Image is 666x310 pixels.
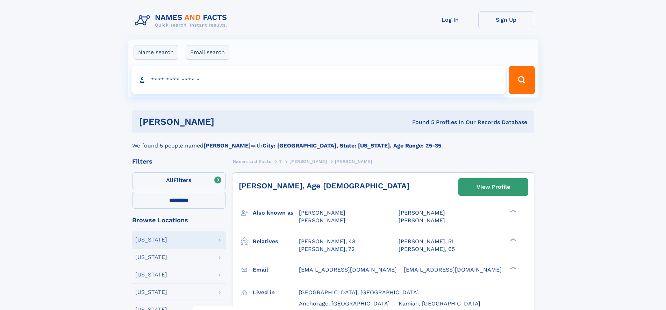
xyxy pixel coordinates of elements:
[186,45,229,60] label: Email search
[399,245,455,253] a: [PERSON_NAME], 65
[477,179,510,195] div: View Profile
[203,142,251,149] b: [PERSON_NAME]
[134,45,178,60] label: Name search
[135,272,167,277] div: [US_STATE]
[508,237,517,242] div: ❯
[289,159,327,164] span: [PERSON_NAME]
[279,159,282,164] span: T
[233,157,271,166] a: Names and Facts
[399,217,445,224] span: [PERSON_NAME]
[253,287,299,298] h3: Lived in
[132,217,226,223] div: Browse Locations
[135,254,167,260] div: [US_STATE]
[399,209,445,216] span: [PERSON_NAME]
[131,66,506,94] input: search input
[139,117,313,126] h1: [PERSON_NAME]
[404,266,502,273] span: [EMAIL_ADDRESS][DOMAIN_NAME]
[166,177,173,183] span: All
[313,118,527,126] div: Found 5 Profiles In Our Records Database
[279,157,282,166] a: T
[422,11,478,28] a: Log In
[399,300,480,307] span: Kamiah, [GEOGRAPHIC_DATA]
[239,181,409,190] a: [PERSON_NAME], Age [DEMOGRAPHIC_DATA]
[135,237,167,243] div: [US_STATE]
[299,300,390,307] span: Anchorage, [GEOGRAPHIC_DATA]
[299,245,355,253] a: [PERSON_NAME], 72
[399,238,453,245] a: [PERSON_NAME], 51
[299,238,356,245] a: [PERSON_NAME], 48
[253,264,299,276] h3: Email
[509,66,535,94] button: Search Button
[335,159,372,164] span: [PERSON_NAME]
[132,133,534,150] div: We found 5 people named with .
[299,266,397,273] span: [EMAIL_ADDRESS][DOMAIN_NAME]
[253,207,299,219] h3: Also known as
[132,11,233,30] img: Logo Names and Facts
[299,217,345,224] span: [PERSON_NAME]
[132,172,226,189] label: Filters
[508,266,517,270] div: ❯
[263,142,441,149] b: City: [GEOGRAPHIC_DATA], State: [US_STATE], Age Range: 25-35
[299,209,345,216] span: [PERSON_NAME]
[253,236,299,247] h3: Relatives
[299,289,419,296] span: [GEOGRAPHIC_DATA], [GEOGRAPHIC_DATA]
[132,158,226,165] div: Filters
[135,289,167,295] div: [US_STATE]
[289,157,327,166] a: [PERSON_NAME]
[459,179,528,195] a: View Profile
[478,11,534,28] a: Sign Up
[508,209,517,214] div: ❯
